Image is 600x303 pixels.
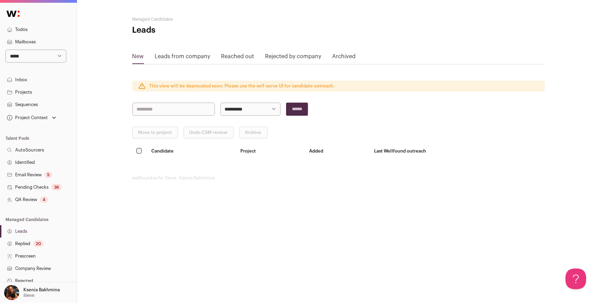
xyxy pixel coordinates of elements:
a: New [132,52,144,63]
p: This view will be deprecated soon. Please use the self-serve UI for candidate outreach. [150,83,335,89]
a: Rejected by company [265,52,321,63]
a: Leads from company [155,52,210,63]
p: Sieve [23,293,34,298]
h1: Leads [132,25,270,36]
th: Candidate [147,144,236,159]
div: 36 [51,184,62,191]
a: Archived [332,52,356,63]
button: Open dropdown [6,113,57,123]
iframe: Help Scout Beacon - Open [566,269,586,289]
p: Ksenia Bakhmina [23,287,60,293]
th: Last Wellfound outreach [370,144,545,159]
div: 4 [40,196,48,203]
img: Wellfound [3,7,23,21]
th: Added [305,144,370,159]
button: Open dropdown [3,285,61,300]
div: 5 [44,171,52,178]
img: 13968079-medium_jpg [4,285,19,300]
div: 20 [33,240,44,247]
footer: wellfound:ai for Sieve - Ksenia Bakhmina [132,175,545,181]
th: Project [236,144,305,159]
div: Project Context [6,115,48,121]
a: Reached out [221,52,254,63]
h2: Managed Candidates [132,17,270,22]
